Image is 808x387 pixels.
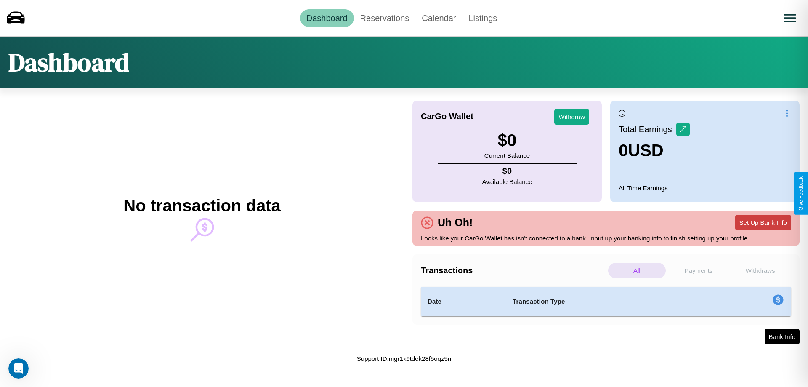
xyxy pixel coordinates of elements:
[731,263,789,278] p: Withdraws
[798,176,804,211] div: Give Feedback
[608,263,666,278] p: All
[735,215,791,230] button: Set Up Bank Info
[619,141,690,160] h3: 0 USD
[421,232,791,244] p: Looks like your CarGo Wallet has isn't connected to a bank. Input up your banking info to finish ...
[123,196,280,215] h2: No transaction data
[619,122,676,137] p: Total Earnings
[619,182,791,194] p: All Time Earnings
[513,296,704,307] h4: Transaction Type
[8,358,29,379] iframe: Intercom live chat
[554,109,589,125] button: Withdraw
[778,6,802,30] button: Open menu
[482,176,532,187] p: Available Balance
[8,45,129,80] h1: Dashboard
[765,329,800,344] button: Bank Info
[415,9,462,27] a: Calendar
[482,166,532,176] h4: $ 0
[354,9,416,27] a: Reservations
[484,150,530,161] p: Current Balance
[421,287,791,316] table: simple table
[433,216,477,229] h4: Uh Oh!
[484,131,530,150] h3: $ 0
[300,9,354,27] a: Dashboard
[462,9,503,27] a: Listings
[421,266,606,275] h4: Transactions
[428,296,499,307] h4: Date
[421,112,473,121] h4: CarGo Wallet
[670,263,728,278] p: Payments
[357,353,451,364] p: Support ID: mgr1k9tdek28f5oqz5n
